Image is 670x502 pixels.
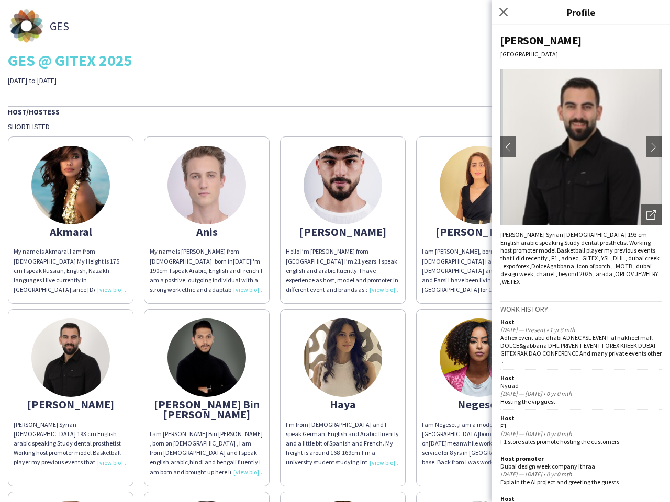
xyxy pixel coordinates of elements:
[167,146,246,224] img: thumb-63ff74acda6c5.jpeg
[8,76,237,85] div: [DATE] to [DATE]
[500,374,662,382] div: Host
[150,429,264,477] div: I am [PERSON_NAME] Bin [PERSON_NAME] , born on [DEMOGRAPHIC_DATA] , I am from [DEMOGRAPHIC_DATA] ...
[500,414,662,422] div: Host
[14,420,128,467] div: [PERSON_NAME] Syrian [DEMOGRAPHIC_DATA] 193 cm English arabic speaking Study dental prosthetist W...
[500,50,662,58] div: [GEOGRAPHIC_DATA]
[500,33,662,48] div: [PERSON_NAME]
[500,397,662,405] div: Hosting the vip guest
[429,439,447,447] span: [DATE]
[14,227,128,236] div: Akmaral
[422,227,536,236] div: [PERSON_NAME]
[500,454,662,462] div: Host promoter
[422,400,536,409] div: Negeset
[31,318,110,397] img: thumb-68d51387403e7.jpeg
[500,390,662,397] div: [DATE] — [DATE] • 0 yr 0 mth
[500,69,662,225] img: Crew avatar or photo
[500,478,662,486] div: Explain the AI project and greeting the guests
[286,400,400,409] div: Haya
[500,231,662,286] div: [PERSON_NAME] Syrian [DEMOGRAPHIC_DATA] 193 cm English arabic speaking Study dental prosthetist W...
[14,247,128,294] div: My name is Akmaral I am from [DEMOGRAPHIC_DATA] My Height is 175 cm I speak Russian, English, Kaz...
[14,400,128,409] div: [PERSON_NAME]
[286,227,400,236] div: [PERSON_NAME]
[8,122,662,131] div: Shortlisted
[500,470,662,478] div: [DATE] — [DATE] • 0 yr 0 mth
[150,400,264,418] div: [PERSON_NAME] Bin [PERSON_NAME]
[500,462,662,470] div: Dubai design week company ithraa
[150,227,264,236] div: Anis
[286,420,399,457] span: I'm from [DEMOGRAPHIC_DATA] and I speak German, English and Arabic fluently and a little bit of S...
[500,334,662,365] div: Adhex event abu dhabi ADNEC YSL EVENT al nakheel mall DOLCE&gabbana DHL PRIVENT EVENT FOREX KREEK...
[150,247,239,265] span: My name is [PERSON_NAME] from [DEMOGRAPHIC_DATA]. born in
[240,267,259,275] span: French
[500,318,662,326] div: Host
[440,146,518,224] img: thumb-5f27f19c7f0d9.jpg
[50,21,69,31] span: GES
[641,204,662,225] div: Open photos pop-in
[8,106,662,117] div: Host/Hostess
[422,420,508,438] span: I am Negeset ,i am a model from [GEOGRAPHIC_DATA]
[500,438,662,446] div: F1 store sales promote hosting the customers
[170,267,240,275] span: I speak Arabic, English and
[31,146,110,224] img: thumb-5fa97999aec46.jpg
[233,257,251,265] span: [DATE]
[500,430,662,438] div: [DATE] — [DATE] • 0 yr 0 mth
[500,326,662,334] div: [DATE] — Present • 1 yr 8 mth
[304,318,382,397] img: thumb-62b088e68088a.jpeg
[8,52,662,68] div: GES @ GITEX 2025
[167,318,246,397] img: thumb-67755c6606872.jpeg
[150,257,260,275] span: I'm 190cm.
[492,5,670,19] h3: Profile
[500,382,662,390] div: Nyuad
[440,318,518,397] img: thumb-1679642050641d4dc284058.jpeg
[8,8,44,44] img: thumb-439d1ca9-86e5-4916-8579-a07efcc873fd.jpg
[500,304,662,314] h3: Work history
[422,247,536,294] div: I am [PERSON_NAME], born on [DEMOGRAPHIC_DATA] I am [DEMOGRAPHIC_DATA] and I speak English and Fa...
[304,146,382,224] img: thumb-6509c55700b7f.jpeg
[500,422,662,430] div: F1
[286,247,400,294] div: Hello I’m [PERSON_NAME] from [GEOGRAPHIC_DATA] I’m 21 years. I speak english and arabic fluently....
[422,439,535,485] span: meanwhile working in customer service for 8 yrs in [GEOGRAPHIC_DATA] base. Back from I was workin...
